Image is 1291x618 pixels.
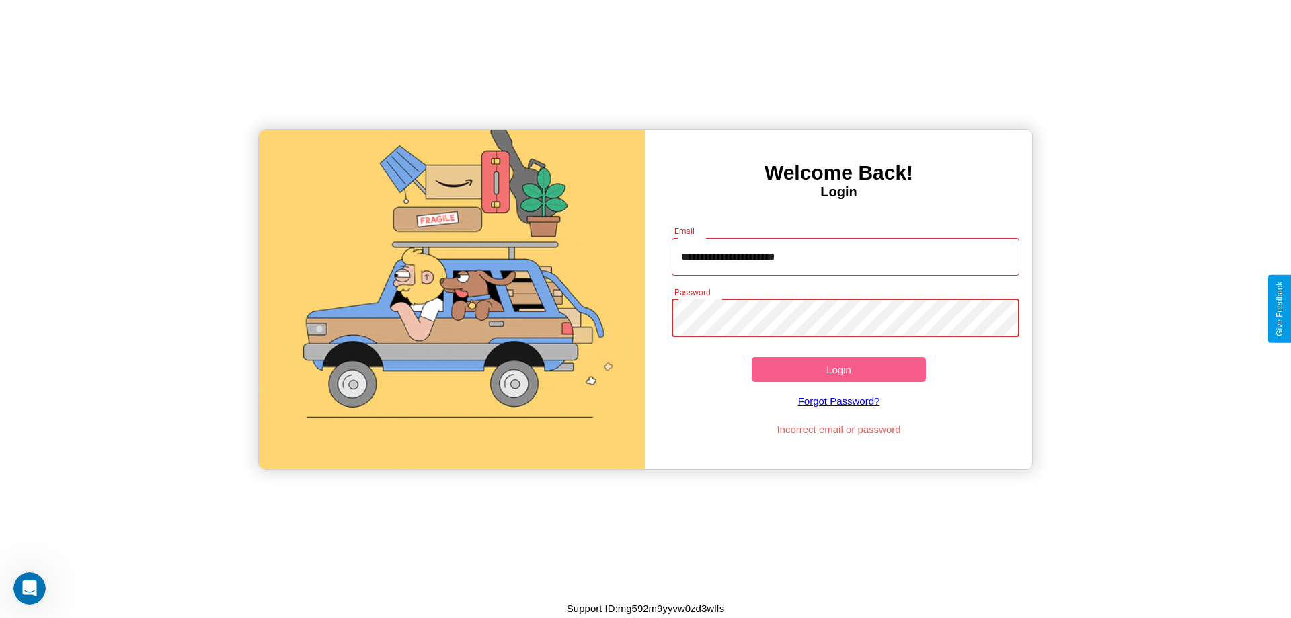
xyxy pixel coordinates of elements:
h3: Welcome Back! [645,161,1032,184]
p: Support ID: mg592m9yyvw0zd3wlfs [567,599,724,617]
img: gif [259,130,645,469]
p: Incorrect email or password [665,420,1013,438]
a: Forgot Password? [665,382,1013,420]
div: Give Feedback [1275,282,1284,336]
label: Password [674,286,710,298]
iframe: Intercom live chat [13,572,46,605]
button: Login [752,357,926,382]
h4: Login [645,184,1032,200]
label: Email [674,225,695,237]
